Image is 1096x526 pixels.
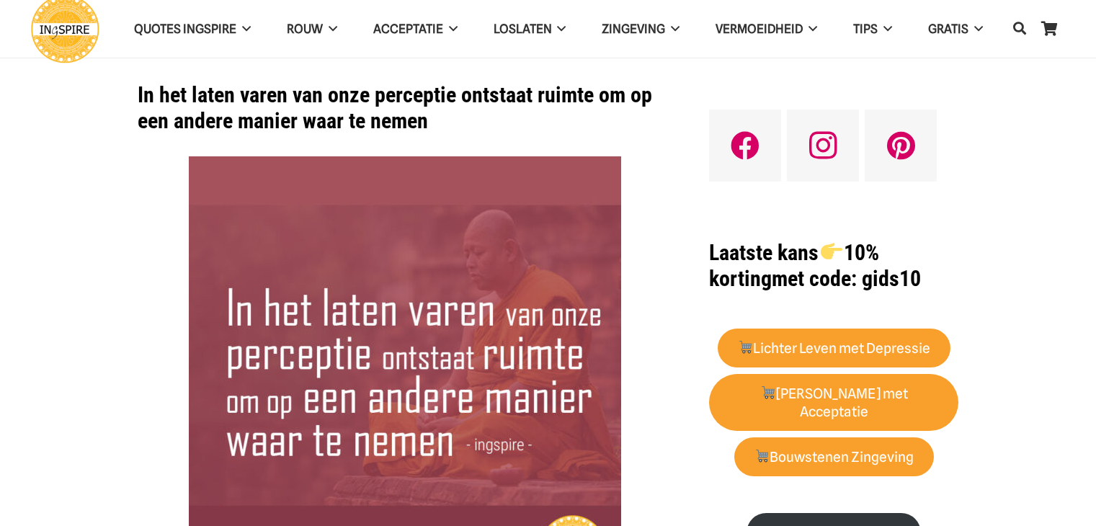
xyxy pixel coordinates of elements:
[755,449,769,463] img: 🛒
[494,22,552,36] span: Loslaten
[835,11,910,48] a: TIPS
[865,110,937,182] a: Pinterest
[821,241,842,262] img: 👉
[761,385,775,399] img: 🛒
[709,374,958,432] a: 🛒[PERSON_NAME] met Acceptatie
[754,449,914,465] strong: Bouwstenen Zingeving
[116,11,269,48] a: QUOTES INGSPIRE
[355,11,476,48] a: Acceptatie
[476,11,584,48] a: Loslaten
[1005,12,1034,46] a: Zoeken
[709,110,781,182] a: Facebook
[709,240,878,291] strong: Laatste kans 10% korting
[928,22,968,36] span: GRATIS
[584,11,698,48] a: Zingeving
[287,22,323,36] span: ROUW
[602,22,665,36] span: Zingeving
[269,11,355,48] a: ROUW
[138,82,673,134] h1: In het laten varen van onze perceptie ontstaat ruimte om op een andere manier waar te nemen
[853,22,878,36] span: TIPS
[718,329,950,368] a: 🛒Lichter Leven met Depressie
[698,11,835,48] a: VERMOEIDHEID
[739,340,752,354] img: 🛒
[134,22,236,36] span: QUOTES INGSPIRE
[738,340,931,357] strong: Lichter Leven met Depressie
[787,110,859,182] a: Instagram
[760,385,908,420] strong: [PERSON_NAME] met Acceptatie
[734,437,934,477] a: 🛒Bouwstenen Zingeving
[373,22,443,36] span: Acceptatie
[910,11,1001,48] a: GRATIS
[709,240,958,292] h1: met code: gids10
[716,22,803,36] span: VERMOEIDHEID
